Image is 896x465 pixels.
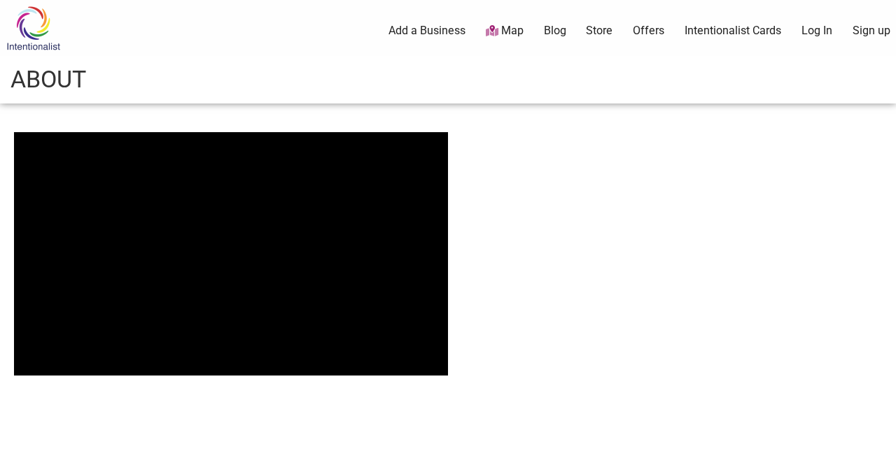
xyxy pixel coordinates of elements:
a: Offers [633,23,664,38]
h1: About [10,63,86,96]
a: Map [486,23,524,39]
a: Intentionalist Cards [685,23,781,38]
a: Add a Business [388,23,465,38]
a: Log In [801,23,832,38]
a: Sign up [853,23,890,38]
a: Blog [544,23,566,38]
a: Store [586,23,612,38]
